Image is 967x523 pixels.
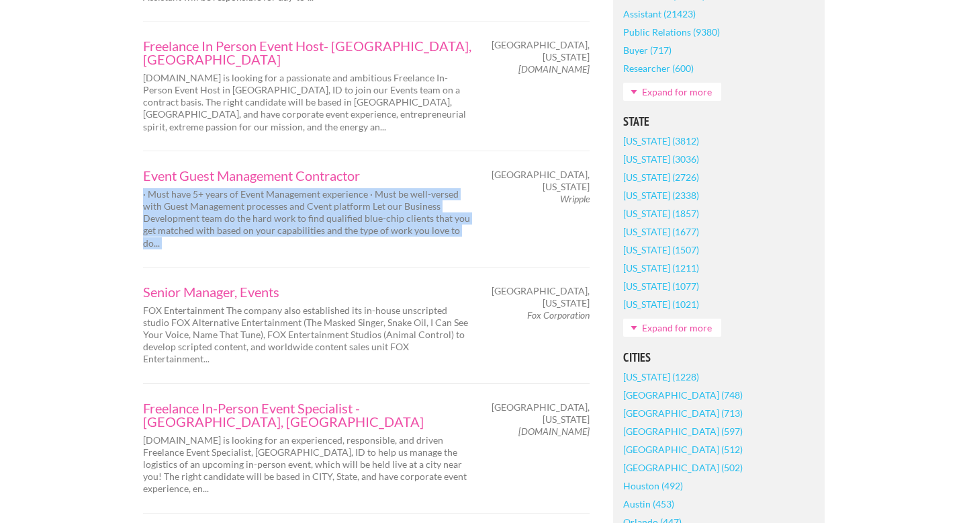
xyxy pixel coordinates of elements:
[623,368,699,386] a: [US_STATE] (1228)
[623,241,699,259] a: [US_STATE] (1507)
[623,440,743,458] a: [GEOGRAPHIC_DATA] (512)
[623,259,699,277] a: [US_STATE] (1211)
[143,434,472,495] p: [DOMAIN_NAME] is looking for an experienced, responsible, and driven Freelance Event Specialist, ...
[143,72,472,133] p: [DOMAIN_NAME] is looking for a passionate and ambitious Freelance In-Person Event Host in [GEOGRA...
[143,188,472,249] p: · Must have 5+ years of Event Management experience · Must be well-versed with Guest Management p...
[623,223,699,241] a: [US_STATE] (1677)
[518,426,590,437] em: [DOMAIN_NAME]
[623,5,696,23] a: Assistant (21423)
[623,59,694,77] a: Researcher (600)
[623,83,721,101] a: Expand for more
[492,169,590,193] span: [GEOGRAPHIC_DATA], [US_STATE]
[623,132,699,150] a: [US_STATE] (3812)
[623,168,699,186] a: [US_STATE] (2726)
[623,150,699,168] a: [US_STATE] (3036)
[143,401,472,428] a: Freelance In-Person Event Specialist - [GEOGRAPHIC_DATA], [GEOGRAPHIC_DATA]
[623,477,683,495] a: Houston (492)
[623,116,815,128] h5: State
[143,169,472,182] a: Event Guest Management Contractor
[143,39,472,66] a: Freelance In Person Event Host- [GEOGRAPHIC_DATA], [GEOGRAPHIC_DATA]
[623,277,699,295] a: [US_STATE] (1077)
[623,352,815,364] h5: Cities
[623,422,743,440] a: [GEOGRAPHIC_DATA] (597)
[623,186,699,204] a: [US_STATE] (2338)
[623,41,672,59] a: Buyer (717)
[518,63,590,75] em: [DOMAIN_NAME]
[492,401,590,426] span: [GEOGRAPHIC_DATA], [US_STATE]
[623,295,699,313] a: [US_STATE] (1021)
[623,319,721,337] a: Expand for more
[623,204,699,223] a: [US_STATE] (1857)
[623,404,743,422] a: [GEOGRAPHIC_DATA] (713)
[527,309,590,321] em: Fox Corporation
[623,458,743,477] a: [GEOGRAPHIC_DATA] (502)
[623,495,674,513] a: Austin (453)
[492,285,590,309] span: [GEOGRAPHIC_DATA], [US_STATE]
[143,285,472,298] a: Senior Manager, Events
[492,39,590,63] span: [GEOGRAPHIC_DATA], [US_STATE]
[560,193,590,204] em: Wripple
[143,305,472,366] p: FOX Entertainment The company also established its in-house unscripted studio FOX Alternative Ent...
[623,23,720,41] a: Public Relations (9380)
[623,386,743,404] a: [GEOGRAPHIC_DATA] (748)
